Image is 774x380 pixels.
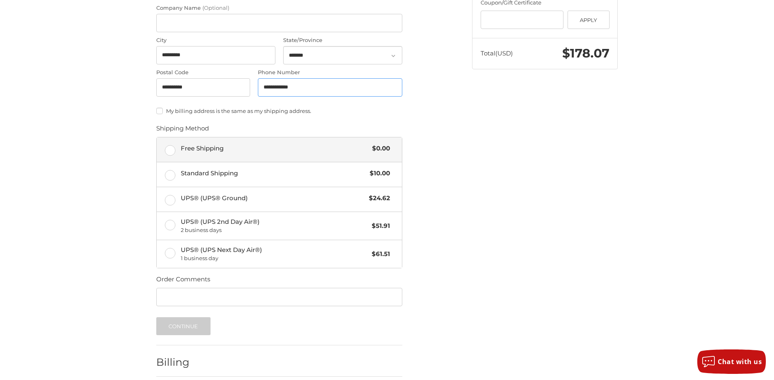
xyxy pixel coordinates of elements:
[181,254,368,263] span: 1 business day
[156,317,211,335] button: Continue
[568,11,610,29] button: Apply
[368,250,390,259] span: $61.51
[368,221,390,231] span: $51.91
[481,49,513,57] span: Total (USD)
[366,169,390,178] span: $10.00
[562,46,610,61] span: $178.07
[697,349,766,374] button: Chat with us
[156,108,402,114] label: My billing address is the same as my shipping address.
[202,4,229,11] small: (Optional)
[481,11,564,29] input: Gift Certificate or Coupon Code
[156,275,210,288] legend: Order Comments
[156,68,250,77] label: Postal Code
[283,36,402,44] label: State/Province
[156,356,204,369] h2: Billing
[156,4,402,12] label: Company Name
[181,245,368,263] span: UPS® (UPS Next Day Air®)
[181,226,368,234] span: 2 business days
[181,194,365,203] span: UPS® (UPS® Ground)
[181,217,368,234] span: UPS® (UPS 2nd Day Air®)
[156,36,275,44] label: City
[181,144,368,153] span: Free Shipping
[365,194,390,203] span: $24.62
[258,68,402,77] label: Phone Number
[718,357,762,366] span: Chat with us
[181,169,366,178] span: Standard Shipping
[368,144,390,153] span: $0.00
[156,124,209,137] legend: Shipping Method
